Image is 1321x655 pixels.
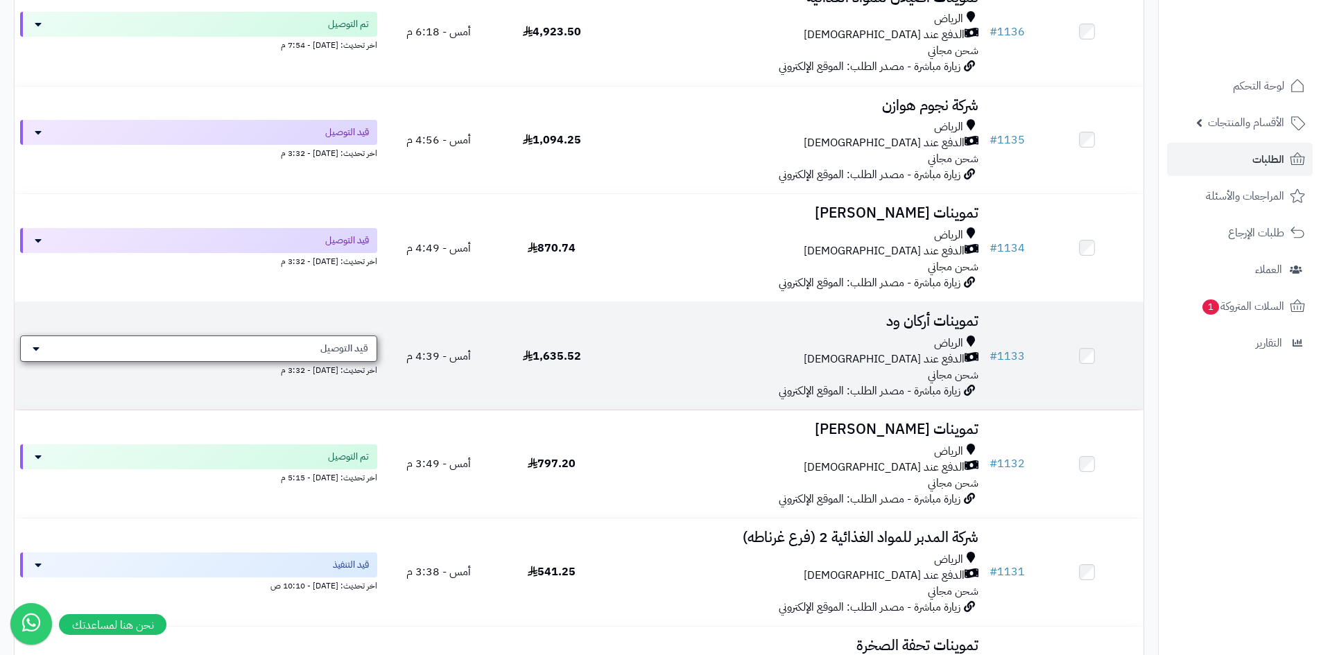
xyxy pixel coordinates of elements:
[1206,186,1284,206] span: المراجعات والأسئلة
[804,460,965,475] span: الدفع عند [DEMOGRAPHIC_DATA]
[523,132,581,148] span: 1,094.25
[934,119,963,135] span: الرياض
[333,558,369,572] span: قيد التنفيذ
[934,227,963,243] span: الرياض
[990,240,997,256] span: #
[1167,326,1313,360] a: التقارير
[528,564,576,580] span: 541.25
[934,444,963,460] span: الرياض
[804,27,965,43] span: الدفع عند [DEMOGRAPHIC_DATA]
[990,348,997,365] span: #
[406,24,471,40] span: أمس - 6:18 م
[325,125,369,139] span: قيد التوصيل
[614,421,978,437] h3: تموينات [PERSON_NAME]
[990,132,997,148] span: #
[934,335,963,351] span: الرياض
[928,583,978,600] span: شحن مجاني
[614,638,978,654] h3: تموينات تحفة الصخرة
[1167,143,1313,176] a: الطلبات
[990,240,1025,256] a: #1134
[779,599,960,615] span: زيارة مباشرة - مصدر الطلب: الموقع الإلكتروني
[934,552,963,568] span: الرياض
[990,132,1025,148] a: #1135
[779,491,960,507] span: زيارة مباشرة - مصدر الطلب: الموقع الإلكتروني
[990,564,997,580] span: #
[528,240,576,256] span: 870.74
[328,450,369,464] span: تم التوصيل
[1202,299,1219,315] span: 1
[528,455,576,472] span: 797.20
[779,58,960,75] span: زيارة مباشرة - مصدر الطلب: الموقع الإلكتروني
[804,568,965,584] span: الدفع عند [DEMOGRAPHIC_DATA]
[804,351,965,367] span: الدفع عند [DEMOGRAPHIC_DATA]
[406,240,471,256] span: أمس - 4:49 م
[20,145,377,159] div: اخر تحديث: [DATE] - 3:32 م
[928,475,978,491] span: شحن مجاني
[20,577,377,592] div: اخر تحديث: [DATE] - 10:10 ص
[406,564,471,580] span: أمس - 3:38 م
[990,455,1025,472] a: #1132
[614,530,978,545] h3: شركة المدبر للمواد الغذائية 2 (فرع غرناطه)
[1255,260,1282,279] span: العملاء
[1201,297,1284,316] span: السلات المتروكة
[614,313,978,329] h3: تموينات أركان ود
[934,11,963,27] span: الرياض
[928,150,978,167] span: شحن مجاني
[1252,150,1284,169] span: الطلبات
[779,383,960,399] span: زيارة مباشرة - مصدر الطلب: الموقع الإلكتروني
[779,166,960,183] span: زيارة مباشرة - مصدر الطلب: الموقع الإلكتروني
[406,455,471,472] span: أمس - 3:49 م
[20,253,377,268] div: اخر تحديث: [DATE] - 3:32 م
[1167,69,1313,103] a: لوحة التحكم
[406,132,471,148] span: أمس - 4:56 م
[1227,39,1308,68] img: logo-2.png
[20,469,377,484] div: اخر تحديث: [DATE] - 5:15 م
[990,24,997,40] span: #
[20,362,377,376] div: اخر تحديث: [DATE] - 3:32 م
[320,342,368,356] span: قيد التوصيل
[325,234,369,247] span: قيد التوصيل
[928,367,978,383] span: شحن مجاني
[523,348,581,365] span: 1,635.52
[804,135,965,151] span: الدفع عند [DEMOGRAPHIC_DATA]
[804,243,965,259] span: الدفع عند [DEMOGRAPHIC_DATA]
[928,42,978,59] span: شحن مجاني
[990,455,997,472] span: #
[1167,216,1313,250] a: طلبات الإرجاع
[1167,180,1313,213] a: المراجعات والأسئلة
[20,37,377,51] div: اخر تحديث: [DATE] - 7:54 م
[406,348,471,365] span: أمس - 4:39 م
[990,24,1025,40] a: #1136
[614,98,978,114] h3: شركة نجوم هوازن
[614,205,978,221] h3: تموينات [PERSON_NAME]
[1233,76,1284,96] span: لوحة التحكم
[1167,290,1313,323] a: السلات المتروكة1
[990,564,1025,580] a: #1131
[1208,113,1284,132] span: الأقسام والمنتجات
[523,24,581,40] span: 4,923.50
[779,274,960,291] span: زيارة مباشرة - مصدر الطلب: الموقع الإلكتروني
[1228,223,1284,243] span: طلبات الإرجاع
[990,348,1025,365] a: #1133
[1167,253,1313,286] a: العملاء
[1256,333,1282,353] span: التقارير
[928,259,978,275] span: شحن مجاني
[328,17,369,31] span: تم التوصيل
